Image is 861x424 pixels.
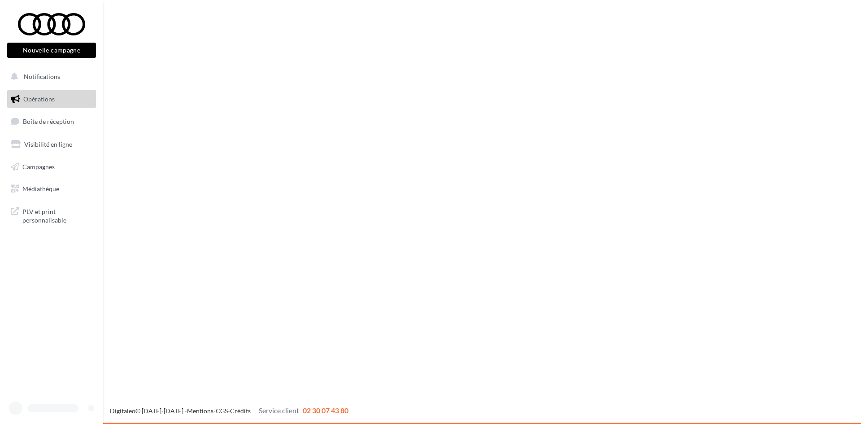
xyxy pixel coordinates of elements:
a: Crédits [230,407,251,415]
span: Notifications [24,73,60,80]
a: Campagnes [5,157,98,176]
a: PLV et print personnalisable [5,202,98,228]
a: Mentions [187,407,213,415]
a: Médiathèque [5,179,98,198]
a: Opérations [5,90,98,109]
a: Visibilité en ligne [5,135,98,154]
span: Campagnes [22,162,55,170]
span: © [DATE]-[DATE] - - - [110,407,348,415]
a: Boîte de réception [5,112,98,131]
button: Nouvelle campagne [7,43,96,58]
span: PLV et print personnalisable [22,205,92,225]
span: Boîte de réception [23,118,74,125]
span: Médiathèque [22,185,59,192]
span: Opérations [23,95,55,103]
a: CGS [216,407,228,415]
a: Digitaleo [110,407,135,415]
button: Notifications [5,67,94,86]
span: Visibilité en ligne [24,140,72,148]
span: Service client [259,406,299,415]
span: 02 30 07 43 80 [303,406,348,415]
